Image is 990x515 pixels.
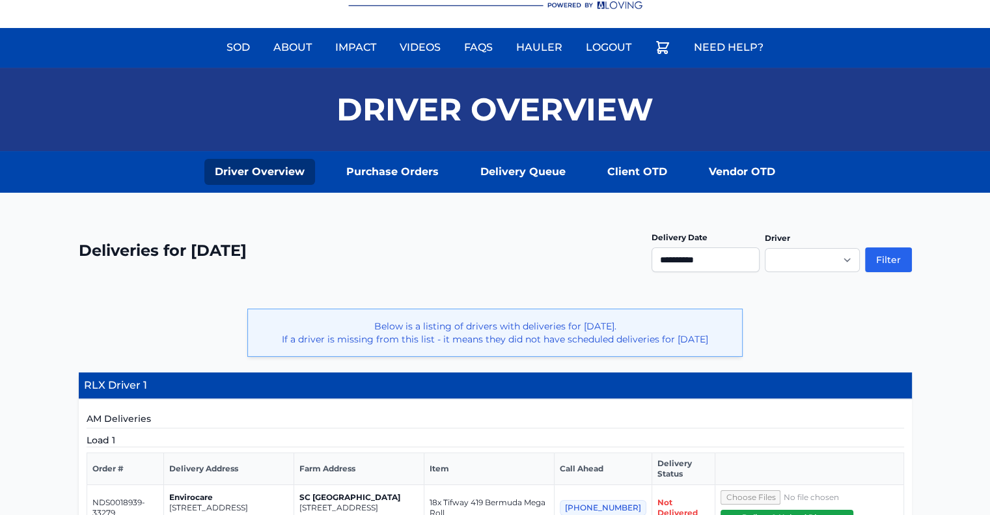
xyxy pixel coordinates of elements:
[169,503,288,513] p: [STREET_ADDRESS]
[336,159,449,185] a: Purchase Orders
[219,32,258,63] a: Sod
[294,453,424,485] th: Farm Address
[578,32,639,63] a: Logout
[337,94,653,125] h1: Driver Overview
[169,492,288,503] p: Envirocare
[652,453,715,485] th: Delivery Status
[470,159,576,185] a: Delivery Queue
[79,240,247,261] h2: Deliveries for [DATE]
[424,453,554,485] th: Item
[87,434,904,447] h5: Load 1
[686,32,771,63] a: Need Help?
[79,372,912,399] h4: RLX Driver 1
[204,159,315,185] a: Driver Overview
[299,503,419,513] p: [STREET_ADDRESS]
[508,32,570,63] a: Hauler
[163,453,294,485] th: Delivery Address
[698,159,786,185] a: Vendor OTD
[266,32,320,63] a: About
[554,453,652,485] th: Call Ahead
[87,412,904,428] h5: AM Deliveries
[456,32,501,63] a: FAQs
[87,453,163,485] th: Order #
[258,320,732,346] p: Below is a listing of drivers with deliveries for [DATE]. If a driver is missing from this list -...
[865,247,912,272] button: Filter
[652,232,708,242] label: Delivery Date
[597,159,678,185] a: Client OTD
[299,492,419,503] p: SC [GEOGRAPHIC_DATA]
[765,233,790,243] label: Driver
[327,32,384,63] a: Impact
[392,32,448,63] a: Videos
